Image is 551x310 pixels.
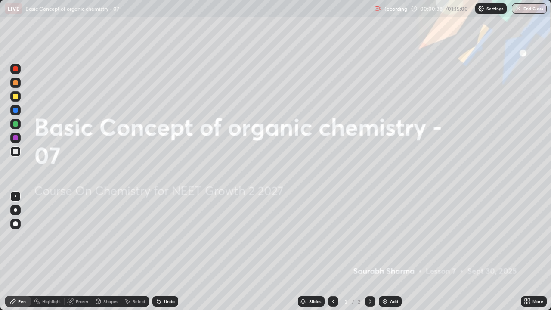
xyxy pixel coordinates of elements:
p: Settings [486,6,503,11]
img: end-class-cross [515,5,522,12]
div: / [352,299,355,304]
div: 2 [342,299,350,304]
div: Undo [164,299,175,304]
div: More [532,299,543,304]
div: Pen [18,299,26,304]
div: Highlight [42,299,61,304]
p: LIVE [8,5,19,12]
div: Shapes [103,299,118,304]
p: Recording [383,6,407,12]
button: End Class [512,3,547,14]
div: Slides [309,299,321,304]
div: Select [133,299,145,304]
img: class-settings-icons [478,5,485,12]
div: Add [390,299,398,304]
img: add-slide-button [381,298,388,305]
div: Eraser [76,299,89,304]
p: Basic Concept of organic chemistry - 07 [25,5,119,12]
div: 2 [356,298,362,305]
img: recording.375f2c34.svg [375,5,381,12]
